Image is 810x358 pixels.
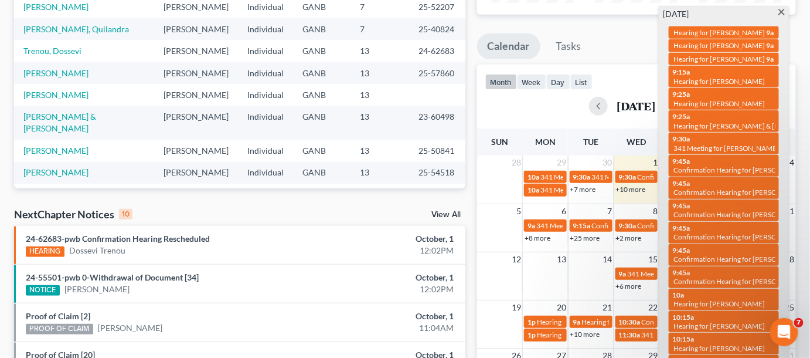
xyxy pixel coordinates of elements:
[556,300,568,315] span: 20
[673,232,808,241] span: Confirmation Hearing for [PERSON_NAME]
[673,55,765,63] span: Hearing for [PERSON_NAME]
[766,55,774,63] span: 9a
[409,140,465,161] td: 25-50841
[673,188,808,197] span: Confirmation Hearing for [PERSON_NAME]
[510,156,522,170] span: 28
[350,106,409,140] td: 13
[154,140,238,161] td: [PERSON_NAME]
[238,18,293,40] td: Individual
[527,185,539,194] span: 10a
[619,173,637,181] span: 9:30a
[293,162,350,184] td: GANB
[23,46,81,56] a: Trenou, Dossevi
[350,18,409,40] td: 7
[672,224,690,232] span: 9:45a
[546,33,592,59] a: Tasks
[647,300,659,315] span: 22
[672,134,690,143] span: 9:30a
[14,207,132,221] div: NextChapter Notices
[570,330,600,339] a: +10 more
[98,322,163,334] a: [PERSON_NAME]
[517,74,546,90] button: week
[537,330,625,339] span: Hearing for Kinshu Finnissee
[619,269,627,278] span: 9a
[540,185,646,194] span: 341 Meeting for [PERSON_NAME]
[26,272,199,282] a: 24-55501-pwb 0-Withdrawal of Document [34]
[652,204,659,218] span: 8
[510,300,522,315] span: 19
[672,291,684,299] span: 10a
[350,140,409,161] td: 13
[673,210,808,219] span: Confirmation Hearing for [PERSON_NAME]
[26,285,60,296] div: NOTICE
[784,252,796,266] span: 18
[592,221,726,230] span: Confirmation Hearing for [PERSON_NAME]
[26,324,93,335] div: PROOF OF CLAIM
[770,318,798,346] iframe: Intercom live chat
[627,137,646,147] span: Wed
[619,221,637,230] span: 9:30a
[293,184,350,205] td: GANB
[23,146,89,156] a: [PERSON_NAME]
[238,140,293,161] td: Individual
[789,156,796,170] span: 4
[672,157,690,166] span: 9:45a
[23,2,89,12] a: [PERSON_NAME]
[238,162,293,184] td: Individual
[409,162,465,184] td: 25-54518
[409,106,465,140] td: 23-60498
[673,322,765,330] span: Hearing for [PERSON_NAME]
[238,106,293,140] td: Individual
[561,204,568,218] span: 6
[642,330,747,339] span: 341 Meeting for [PERSON_NAME]
[154,18,238,40] td: [PERSON_NAME]
[350,40,409,62] td: 13
[535,137,556,147] span: Mon
[319,322,454,334] div: 11:04AM
[672,112,690,121] span: 9:25a
[537,318,628,326] span: Hearing for [PERSON_NAME]
[672,179,690,188] span: 9:45a
[409,62,465,84] td: 25-57860
[238,84,293,106] td: Individual
[477,33,540,59] a: Calendar
[570,185,596,194] a: +7 more
[673,77,765,86] span: Hearing for [PERSON_NAME]
[350,162,409,184] td: 13
[673,41,765,50] span: Hearing for [PERSON_NAME]
[154,184,238,205] td: [PERSON_NAME]
[515,204,522,218] span: 5
[238,184,293,205] td: Individual
[293,106,350,140] td: GANB
[628,269,733,278] span: 341 Meeting for [PERSON_NAME]
[350,184,409,205] td: 13
[672,313,694,322] span: 10:15a
[570,234,600,242] a: +25 more
[619,318,641,326] span: 10:30a
[592,173,697,181] span: 341 Meeting for [PERSON_NAME]
[672,90,690,99] span: 9:25a
[293,84,350,106] td: GANB
[238,40,293,62] td: Individual
[794,318,804,327] span: 7
[672,335,694,343] span: 10:15a
[293,140,350,161] td: GANB
[672,268,690,277] span: 9:45a
[485,74,517,90] button: month
[766,41,774,50] span: 9a
[556,156,568,170] span: 29
[766,28,774,37] span: 9a
[527,173,539,181] span: 10a
[510,252,522,266] span: 12
[431,211,461,219] a: View All
[619,330,641,339] span: 11:30a
[663,8,689,20] span: [DATE]
[409,40,465,62] td: 24-62683
[293,62,350,84] td: GANB
[616,185,646,194] a: +10 more
[350,84,409,106] td: 13
[154,84,238,106] td: [PERSON_NAME]
[319,245,454,256] div: 12:02PM
[69,245,125,256] a: Dossevi Trenou
[319,272,454,283] div: October, 1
